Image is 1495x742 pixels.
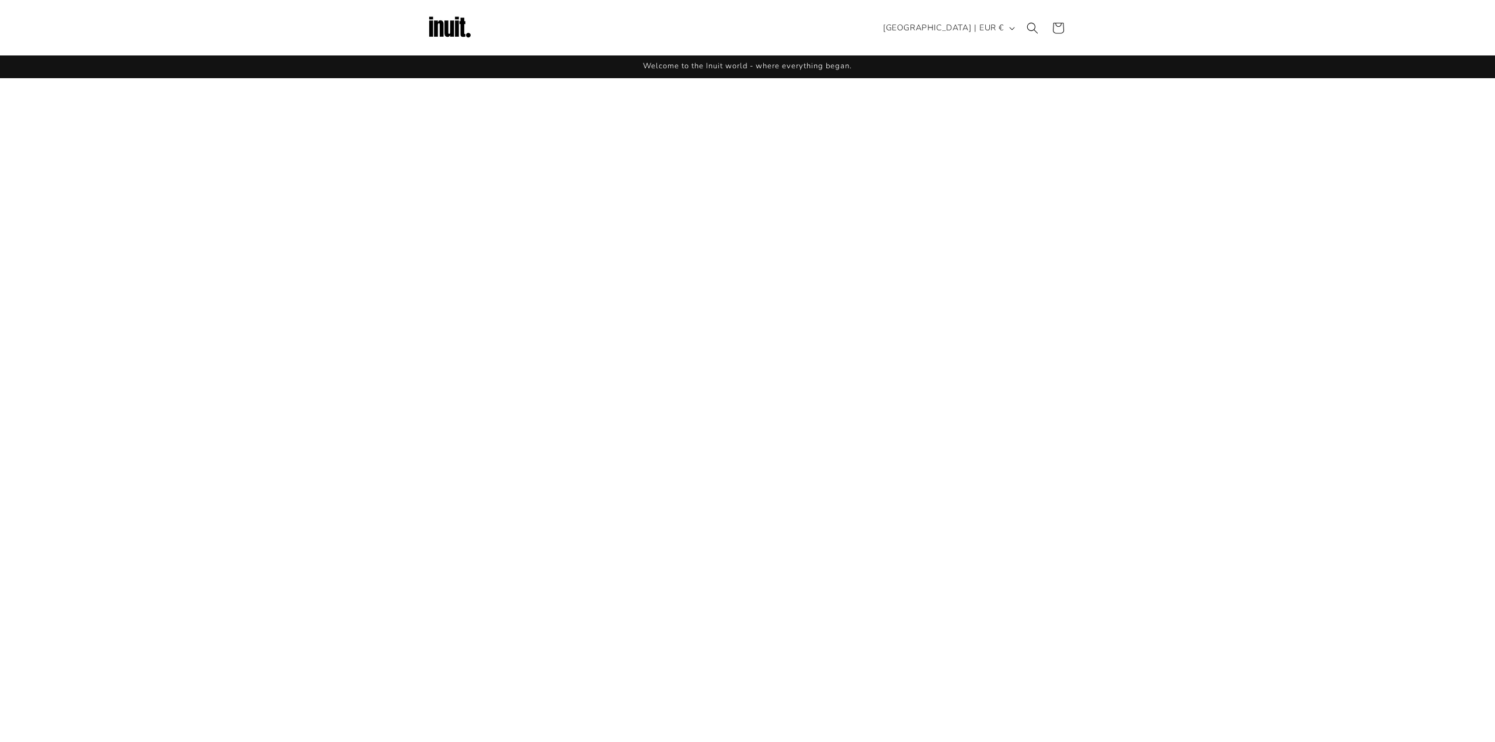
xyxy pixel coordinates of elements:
span: [GEOGRAPHIC_DATA] | EUR € [883,22,1004,34]
button: [GEOGRAPHIC_DATA] | EUR € [876,17,1020,39]
summary: Search [1020,15,1045,41]
div: Announcement [426,55,1069,78]
img: Inuit Logo [426,5,473,51]
span: Welcome to the Inuit world - where everything began. [643,61,852,71]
